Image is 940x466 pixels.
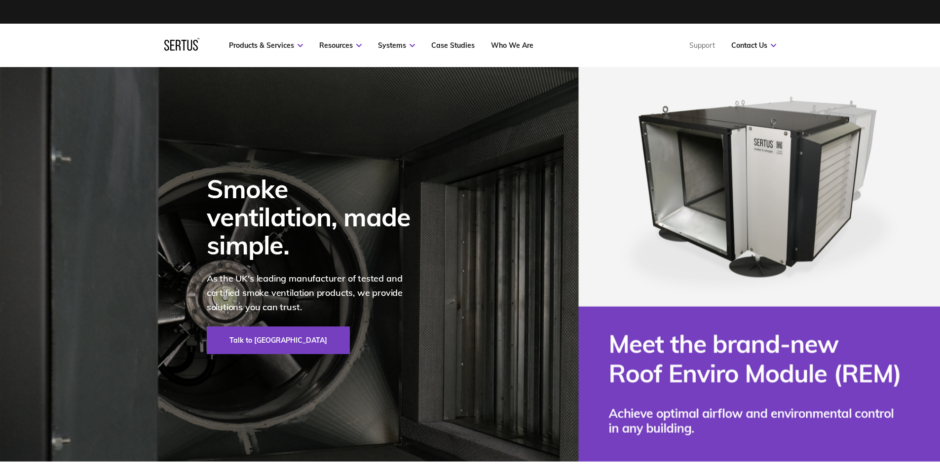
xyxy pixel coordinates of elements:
[207,272,424,314] p: As the UK's leading manufacturer of tested and certified smoke ventilation products, we provide s...
[689,41,715,50] a: Support
[491,41,533,50] a: Who We Are
[229,41,303,50] a: Products & Services
[378,41,415,50] a: Systems
[207,175,424,259] div: Smoke ventilation, made simple.
[731,41,776,50] a: Contact Us
[207,326,350,354] a: Talk to [GEOGRAPHIC_DATA]
[431,41,475,50] a: Case Studies
[319,41,362,50] a: Resources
